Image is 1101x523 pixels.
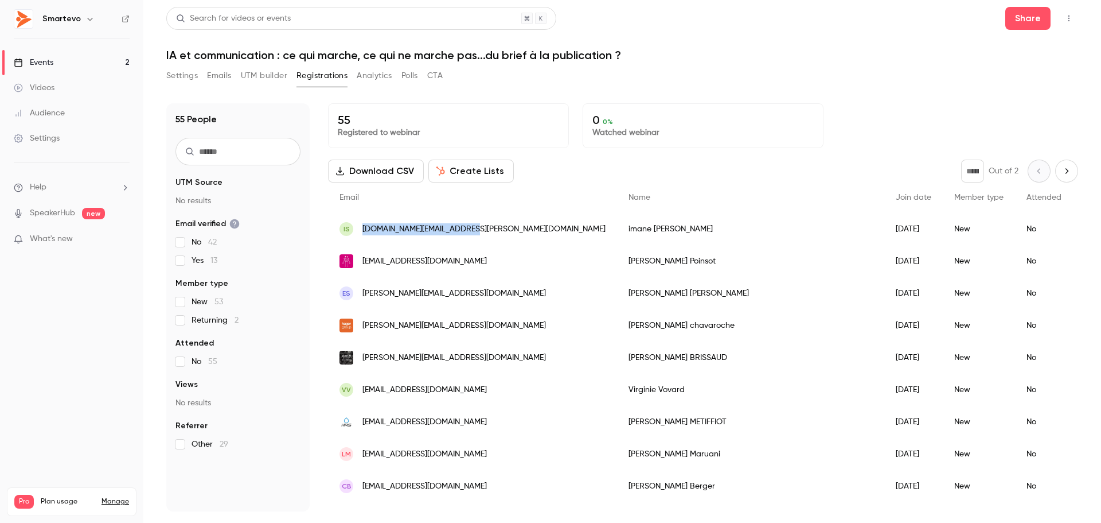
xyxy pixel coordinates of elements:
[175,195,300,207] p: No results
[1015,309,1073,342] div: No
[943,277,1015,309] div: New
[617,342,884,374] div: [PERSON_NAME] BRISSAUD
[617,470,884,502] div: [PERSON_NAME] Berger
[14,133,60,144] div: Settings
[1015,213,1073,245] div: No
[989,165,1018,177] p: Out of 2
[342,385,351,395] span: VV
[617,406,884,438] div: [PERSON_NAME] METIFFIOT
[592,127,814,138] p: Watched webinar
[220,440,228,448] span: 29
[14,10,33,28] img: Smartevo
[343,224,350,234] span: is
[954,193,1004,202] span: Member type
[617,374,884,406] div: Virginie Vovard
[884,213,943,245] div: [DATE]
[884,438,943,470] div: [DATE]
[342,449,351,459] span: LM
[427,67,443,85] button: CTA
[428,160,514,183] button: Create Lists
[617,213,884,245] div: imane [PERSON_NAME]
[328,160,424,183] button: Download CSV
[617,438,884,470] div: [PERSON_NAME] Maruani
[82,208,105,219] span: new
[30,207,75,219] a: SpeakerHub
[192,296,223,308] span: New
[1015,374,1073,406] div: No
[175,177,300,450] section: facet-groups
[175,218,240,230] span: Email verified
[362,481,487,493] span: [EMAIL_ADDRESS][DOMAIN_NAME]
[166,48,1078,62] h1: IA et communication : ce qui marche, ce qui ne marche pas...du brief à la publication ?
[339,319,353,332] img: hagergroup.com
[101,497,129,506] a: Manage
[943,342,1015,374] div: New
[357,67,392,85] button: Analytics
[592,113,814,127] p: 0
[14,495,34,509] span: Pro
[14,82,54,94] div: Videos
[401,67,418,85] button: Polls
[192,255,217,266] span: Yes
[14,181,130,193] li: help-dropdown-opener
[617,245,884,277] div: [PERSON_NAME] Poinsot
[30,233,73,245] span: What's new
[943,213,1015,245] div: New
[362,352,546,364] span: [PERSON_NAME][EMAIL_ADDRESS][DOMAIN_NAME]
[362,448,487,460] span: [EMAIL_ADDRESS][DOMAIN_NAME]
[41,497,95,506] span: Plan usage
[175,338,214,349] span: Attended
[210,257,217,265] span: 13
[362,223,606,235] span: [DOMAIN_NAME][EMAIL_ADDRESS][PERSON_NAME][DOMAIN_NAME]
[339,415,353,429] img: h-r-s.fr
[1015,438,1073,470] div: No
[1015,277,1073,309] div: No
[628,193,650,202] span: Name
[14,57,53,68] div: Events
[208,238,217,246] span: 42
[192,237,217,248] span: No
[943,374,1015,406] div: New
[192,315,239,326] span: Returning
[175,397,300,409] p: No results
[362,255,487,268] span: [EMAIL_ADDRESS][DOMAIN_NAME]
[30,181,46,193] span: Help
[342,288,350,299] span: ES
[943,245,1015,277] div: New
[1005,7,1051,30] button: Share
[192,439,228,450] span: Other
[362,320,546,332] span: [PERSON_NAME][EMAIL_ADDRESS][DOMAIN_NAME]
[166,67,198,85] button: Settings
[603,118,613,126] span: 0 %
[235,316,239,324] span: 2
[175,420,208,432] span: Referrer
[339,254,353,268] img: gimmik.fr
[338,113,559,127] p: 55
[884,470,943,502] div: [DATE]
[1015,470,1073,502] div: No
[1026,193,1061,202] span: Attended
[175,278,228,289] span: Member type
[943,438,1015,470] div: New
[214,298,223,306] span: 53
[207,67,231,85] button: Emails
[14,107,65,119] div: Audience
[208,358,217,366] span: 55
[339,351,353,365] img: mnhn.fr
[884,342,943,374] div: [DATE]
[42,13,81,25] h6: Smartevo
[339,193,359,202] span: Email
[943,406,1015,438] div: New
[342,481,352,491] span: CB
[1015,406,1073,438] div: No
[338,127,559,138] p: Registered to webinar
[175,177,222,188] span: UTM Source
[192,356,217,367] span: No
[176,13,291,25] div: Search for videos or events
[884,374,943,406] div: [DATE]
[884,309,943,342] div: [DATE]
[943,470,1015,502] div: New
[296,67,348,85] button: Registrations
[362,288,546,300] span: [PERSON_NAME][EMAIL_ADDRESS][DOMAIN_NAME]
[884,277,943,309] div: [DATE]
